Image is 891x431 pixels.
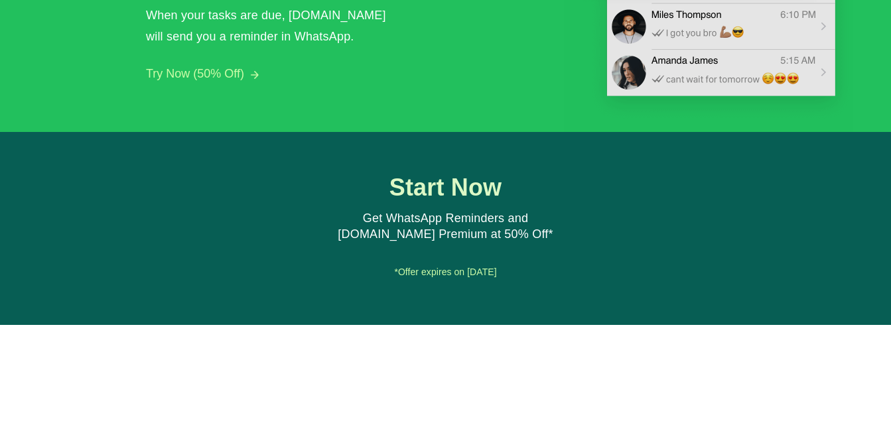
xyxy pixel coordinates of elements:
button: Try Now (50% Off) [146,67,244,81]
div: When your tasks are due, [DOMAIN_NAME] will send you a reminder in WhatsApp. [146,5,398,47]
h1: Start Now [323,174,569,201]
img: arrow [251,71,259,79]
div: Get WhatsApp Reminders and [DOMAIN_NAME] Premium at 50% Off* [322,211,568,243]
div: *Offer expires on [DATE] [253,263,638,282]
